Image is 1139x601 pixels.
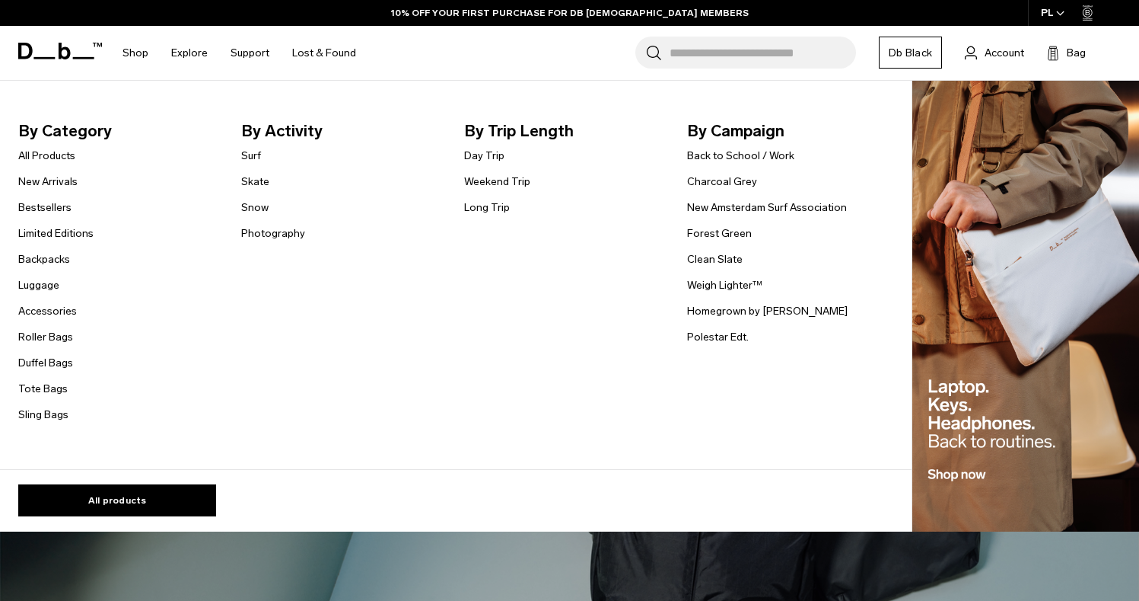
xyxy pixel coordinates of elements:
a: Weekend Trip [464,174,530,190]
a: Limited Editions [18,225,94,241]
a: New Amsterdam Surf Association [687,200,847,216]
a: Duffel Bags [18,355,73,371]
a: Lost & Found [292,26,356,80]
a: Account [965,43,1024,62]
a: Surf [241,148,261,164]
a: Homegrown by [PERSON_NAME] [687,303,848,319]
a: Sling Bags [18,407,68,423]
span: Account [985,45,1024,61]
span: By Activity [241,119,440,143]
a: Tote Bags [18,381,68,397]
a: Long Trip [464,200,510,216]
a: All products [18,484,216,516]
a: Weigh Lighter™ [687,277,762,293]
a: Polestar Edt. [687,329,749,345]
a: Backpacks [18,251,70,267]
a: All Products [18,148,75,164]
a: Charcoal Grey [687,174,757,190]
a: Accessories [18,303,77,319]
a: Skate [241,174,269,190]
a: 10% OFF YOUR FIRST PURCHASE FOR DB [DEMOGRAPHIC_DATA] MEMBERS [391,6,749,20]
a: Shop [122,26,148,80]
a: Photography [241,225,305,241]
a: Back to School / Work [687,148,794,164]
a: Clean Slate [687,251,743,267]
nav: Main Navigation [111,26,367,80]
a: Roller Bags [18,329,73,345]
span: By Category [18,119,217,143]
a: Db Black [879,37,942,69]
a: Explore [171,26,208,80]
a: Bestsellers [18,200,72,216]
button: Bag [1047,43,1086,62]
a: New Arrivals [18,174,78,190]
span: Bag [1067,45,1086,61]
a: Luggage [18,277,59,293]
a: Day Trip [464,148,504,164]
a: Support [231,26,269,80]
span: By Trip Length [464,119,663,143]
span: By Campaign [687,119,886,143]
a: Forest Green [687,225,752,241]
a: Snow [241,200,269,216]
img: Db [912,81,1139,532]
